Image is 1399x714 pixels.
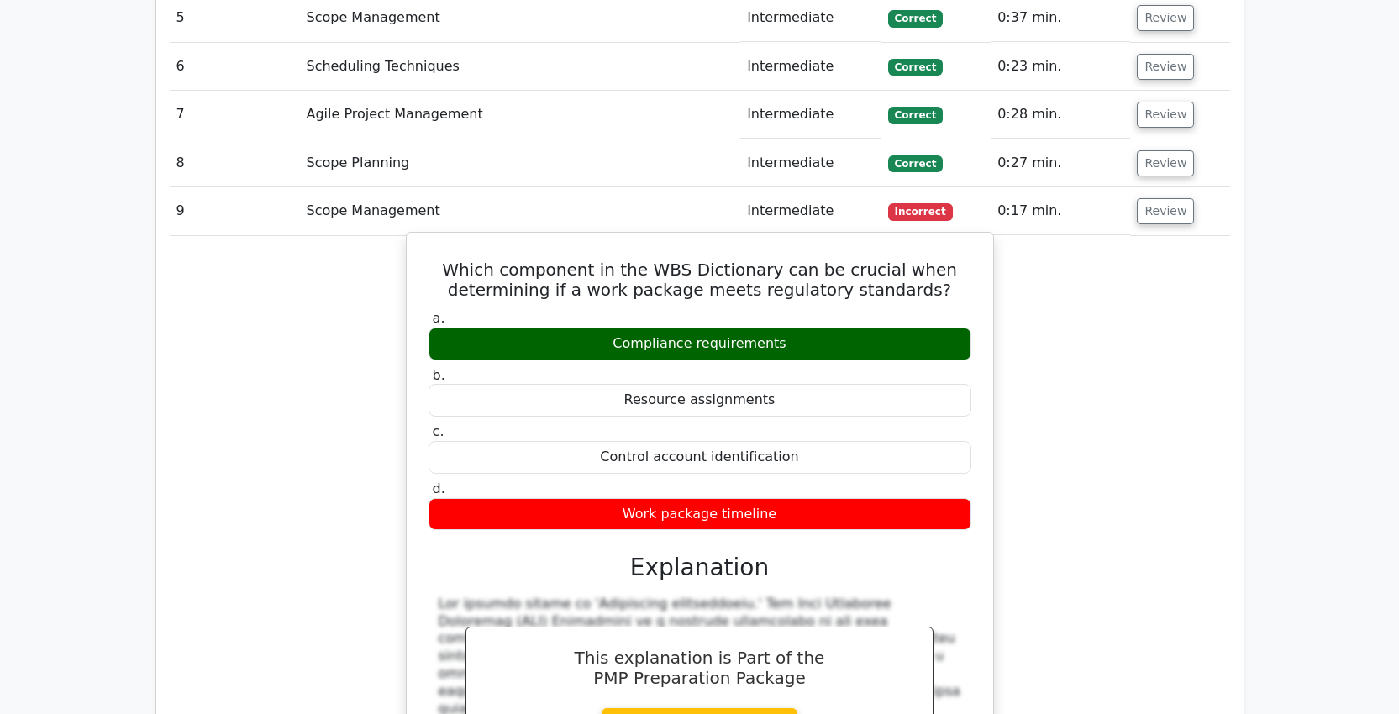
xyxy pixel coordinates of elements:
span: Correct [888,59,943,76]
span: d. [433,480,445,496]
div: Resource assignments [429,384,971,417]
td: Intermediate [740,139,881,187]
div: Control account identification [429,441,971,474]
td: 9 [170,187,300,235]
td: Agile Project Management [300,91,741,139]
button: Review [1137,150,1194,176]
td: 0:23 min. [991,43,1130,91]
td: 7 [170,91,300,139]
button: Review [1137,5,1194,31]
td: Intermediate [740,187,881,235]
td: Scope Planning [300,139,741,187]
td: Scope Management [300,187,741,235]
td: Intermediate [740,43,881,91]
td: 8 [170,139,300,187]
div: Work package timeline [429,498,971,531]
span: a. [433,310,445,326]
span: b. [433,367,445,383]
td: 0:17 min. [991,187,1130,235]
td: 0:27 min. [991,139,1130,187]
h5: Which component in the WBS Dictionary can be crucial when determining if a work package meets reg... [427,260,973,300]
td: Scheduling Techniques [300,43,741,91]
button: Review [1137,102,1194,128]
span: Correct [888,107,943,123]
button: Review [1137,198,1194,224]
td: Intermediate [740,91,881,139]
h3: Explanation [439,554,961,582]
span: Correct [888,155,943,172]
td: 0:28 min. [991,91,1130,139]
span: Incorrect [888,203,953,220]
span: Correct [888,10,943,27]
span: c. [433,423,444,439]
td: 6 [170,43,300,91]
button: Review [1137,54,1194,80]
div: Compliance requirements [429,328,971,360]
